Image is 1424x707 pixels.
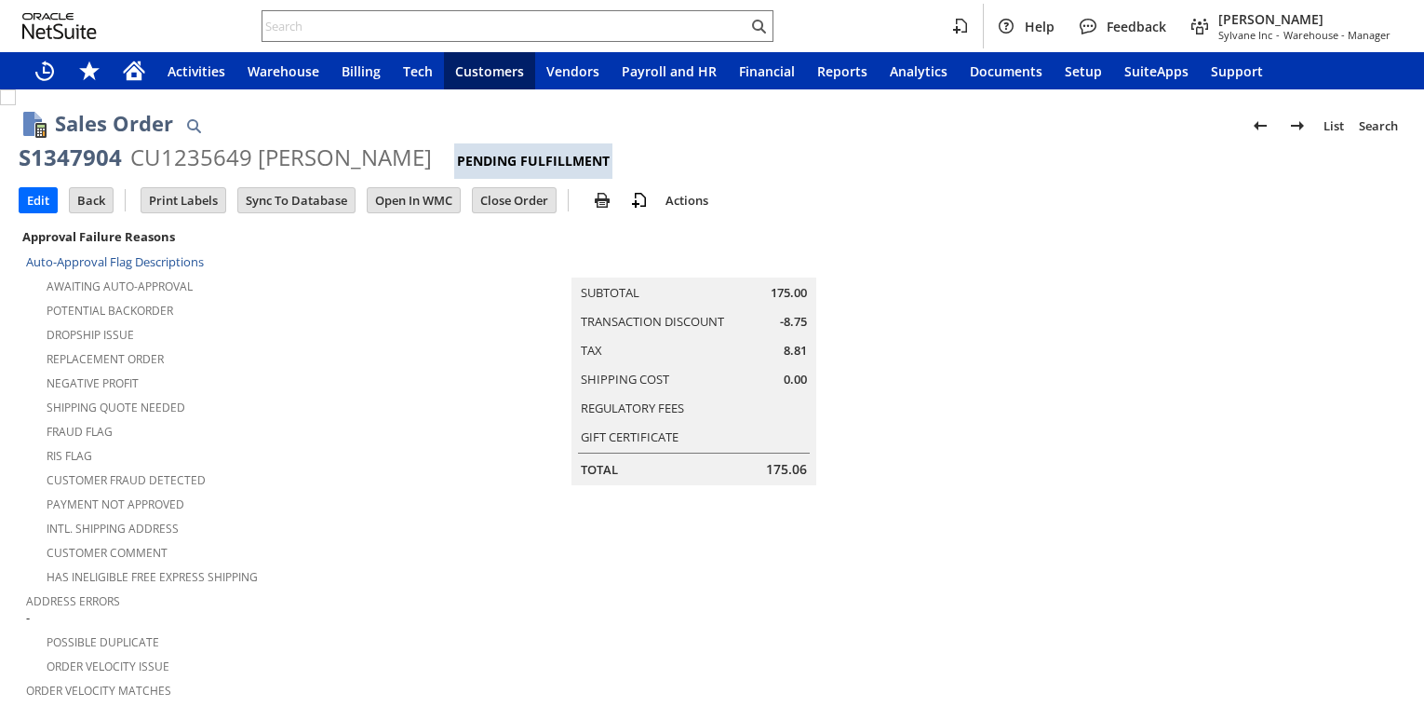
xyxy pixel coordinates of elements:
[1351,111,1405,141] a: Search
[473,188,556,212] input: Close Order
[571,248,816,278] caption: Summary
[1286,115,1309,137] img: Next
[879,52,959,89] a: Analytics
[581,313,724,330] a: Transaction Discount
[47,424,113,440] a: Fraud Flag
[368,188,460,212] input: Open In WMC
[766,460,807,479] span: 175.06
[1218,10,1390,28] span: [PERSON_NAME]
[628,189,651,211] img: add-record.svg
[1107,18,1166,35] span: Feedback
[26,683,171,699] a: Order Velocity Matches
[1211,62,1263,80] span: Support
[403,62,433,80] span: Tech
[1249,115,1271,137] img: Previous
[658,192,716,209] a: Actions
[238,188,355,212] input: Sync To Database
[454,143,612,179] div: Pending Fulfillment
[1316,111,1351,141] a: List
[581,371,669,387] a: Shipping Cost
[26,253,204,270] a: Auto-Approval Flag Descriptions
[22,13,97,39] svg: logo
[622,62,717,80] span: Payroll and HR
[47,659,169,674] a: Order Velocity Issue
[47,327,134,343] a: Dropship Issue
[19,143,122,172] div: S1347904
[55,108,173,139] h1: Sales Order
[1054,52,1113,89] a: Setup
[26,593,120,609] a: Address Errors
[1283,28,1390,42] span: Warehouse - Manager
[262,15,747,37] input: Search
[771,284,807,302] span: 175.00
[330,52,392,89] a: Billing
[236,52,330,89] a: Warehouse
[581,428,678,445] a: Gift Certificate
[47,496,184,512] a: Payment not approved
[1218,28,1272,42] span: Sylvane Inc
[581,461,618,478] a: Total
[1025,18,1055,35] span: Help
[392,52,444,89] a: Tech
[806,52,879,89] a: Reports
[581,284,639,301] a: Subtotal
[959,52,1054,89] a: Documents
[78,60,101,82] svg: Shortcuts
[26,609,30,627] span: -
[817,62,867,80] span: Reports
[1113,52,1200,89] a: SuiteApps
[342,62,381,80] span: Billing
[47,375,139,391] a: Negative Profit
[168,62,225,80] span: Activities
[581,400,684,416] a: Regulatory Fees
[455,62,524,80] span: Customers
[70,188,113,212] input: Back
[47,400,185,415] a: Shipping Quote Needed
[47,472,206,488] a: Customer Fraud Detected
[248,62,319,80] span: Warehouse
[141,188,225,212] input: Print Labels
[581,342,602,359] a: Tax
[1276,28,1280,42] span: -
[67,52,112,89] div: Shortcuts
[20,188,57,212] input: Edit
[611,52,728,89] a: Payroll and HR
[47,351,164,367] a: Replacement Order
[19,224,446,249] div: Approval Failure Reasons
[130,143,432,172] div: CU1235649 [PERSON_NAME]
[47,303,173,319] a: Potential Backorder
[47,279,193,294] a: Awaiting Auto-Approval
[22,52,67,89] a: Recent Records
[34,60,56,82] svg: Recent Records
[47,634,159,650] a: Possible Duplicate
[970,62,1042,80] span: Documents
[123,60,145,82] svg: Home
[747,15,770,37] svg: Search
[535,52,611,89] a: Vendors
[784,342,807,360] span: 8.81
[780,313,807,331] span: -8.75
[47,448,92,464] a: RIS flag
[784,371,807,388] span: 0.00
[1200,52,1274,89] a: Support
[444,52,535,89] a: Customers
[47,545,168,561] a: Customer Comment
[591,189,613,211] img: print.svg
[112,52,156,89] a: Home
[1065,62,1102,80] span: Setup
[156,52,236,89] a: Activities
[1124,62,1189,80] span: SuiteApps
[182,115,205,137] img: Quick Find
[47,569,258,585] a: Has Ineligible Free Express Shipping
[739,62,795,80] span: Financial
[728,52,806,89] a: Financial
[546,62,599,80] span: Vendors
[47,521,179,537] a: Intl. Shipping Address
[890,62,947,80] span: Analytics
